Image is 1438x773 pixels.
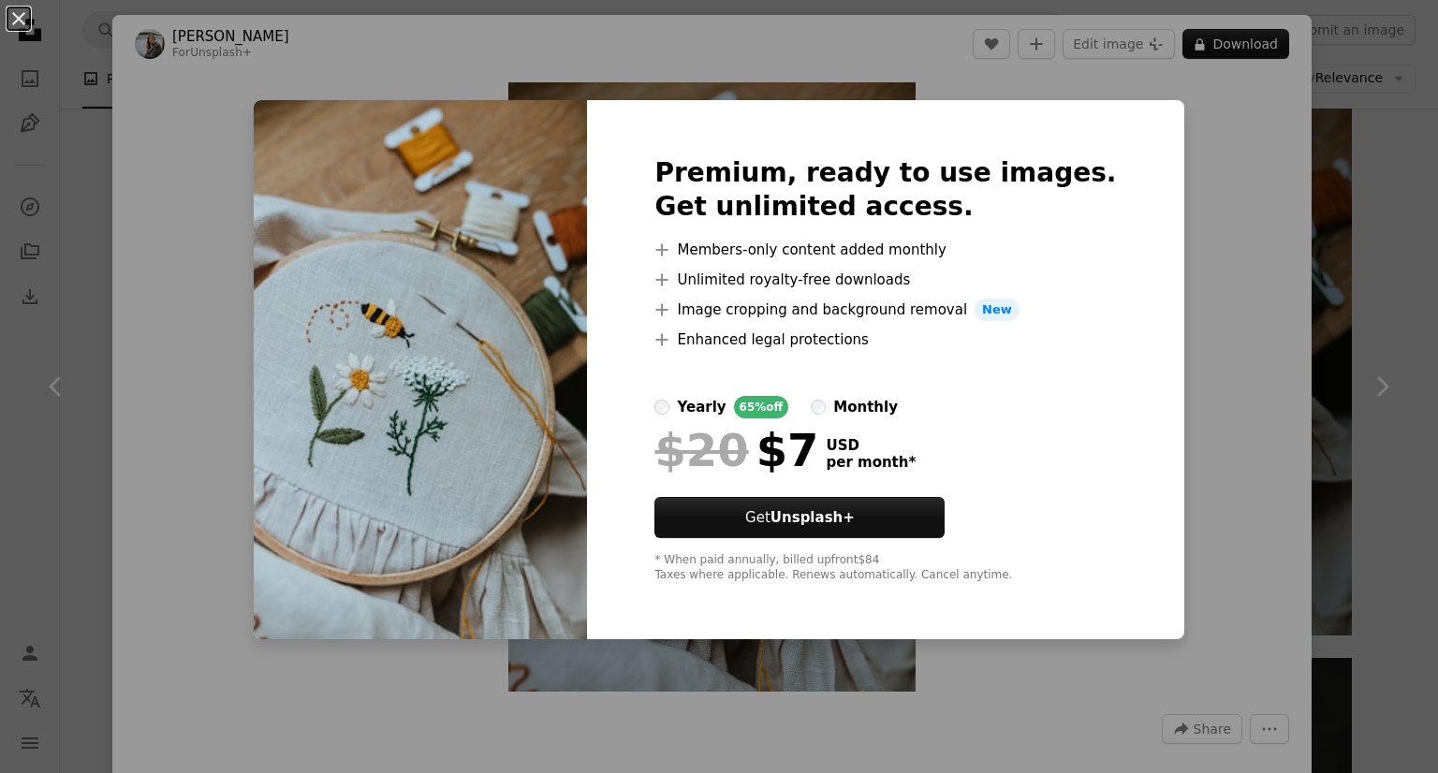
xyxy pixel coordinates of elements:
[654,400,669,415] input: yearly65%off
[654,239,1116,261] li: Members-only content added monthly
[975,299,1020,321] span: New
[254,100,587,639] img: premium_photo-1677355760664-30a48984bb57
[826,437,916,454] span: USD
[654,426,748,474] span: $20
[654,299,1116,321] li: Image cropping and background removal
[826,454,916,471] span: per month *
[811,400,826,415] input: monthly
[654,156,1116,224] h2: Premium, ready to use images. Get unlimited access.
[654,328,1116,351] li: Enhanced legal protections
[654,553,1116,583] div: * When paid annually, billed upfront $84 Taxes where applicable. Renews automatically. Cancel any...
[833,396,898,418] div: monthly
[654,269,1116,291] li: Unlimited royalty-free downloads
[770,509,855,526] strong: Unsplash+
[734,396,789,418] div: 65% off
[677,396,726,418] div: yearly
[654,426,818,474] div: $7
[654,497,945,538] button: GetUnsplash+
